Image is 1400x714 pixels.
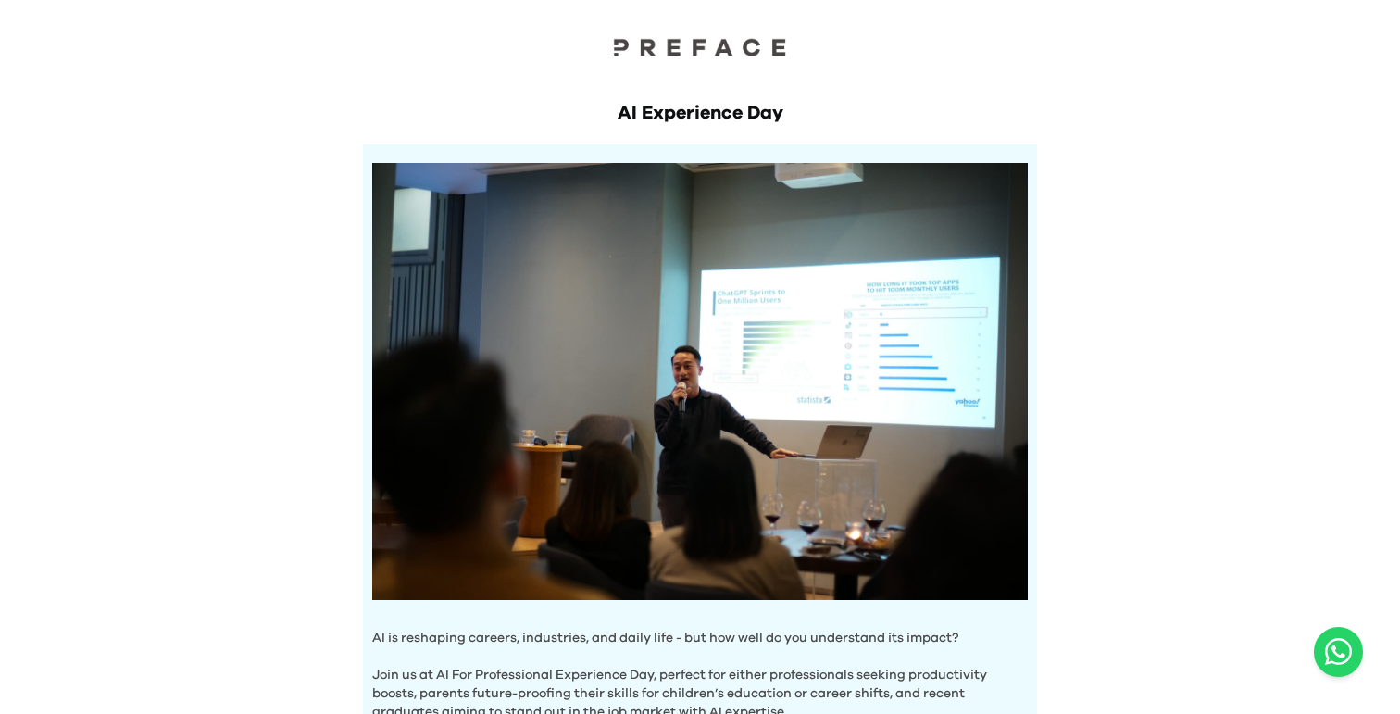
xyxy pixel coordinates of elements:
[607,37,793,56] img: Preface Logo
[1314,627,1363,677] button: Open WhatsApp chat
[363,100,1037,126] h1: AI Experience Day
[1314,627,1363,677] a: Chat with us on WhatsApp
[372,163,1028,600] img: Hero Image
[372,629,1028,647] p: AI is reshaping careers, industries, and daily life - but how well do you understand its impact?
[607,37,793,63] a: Preface Logo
